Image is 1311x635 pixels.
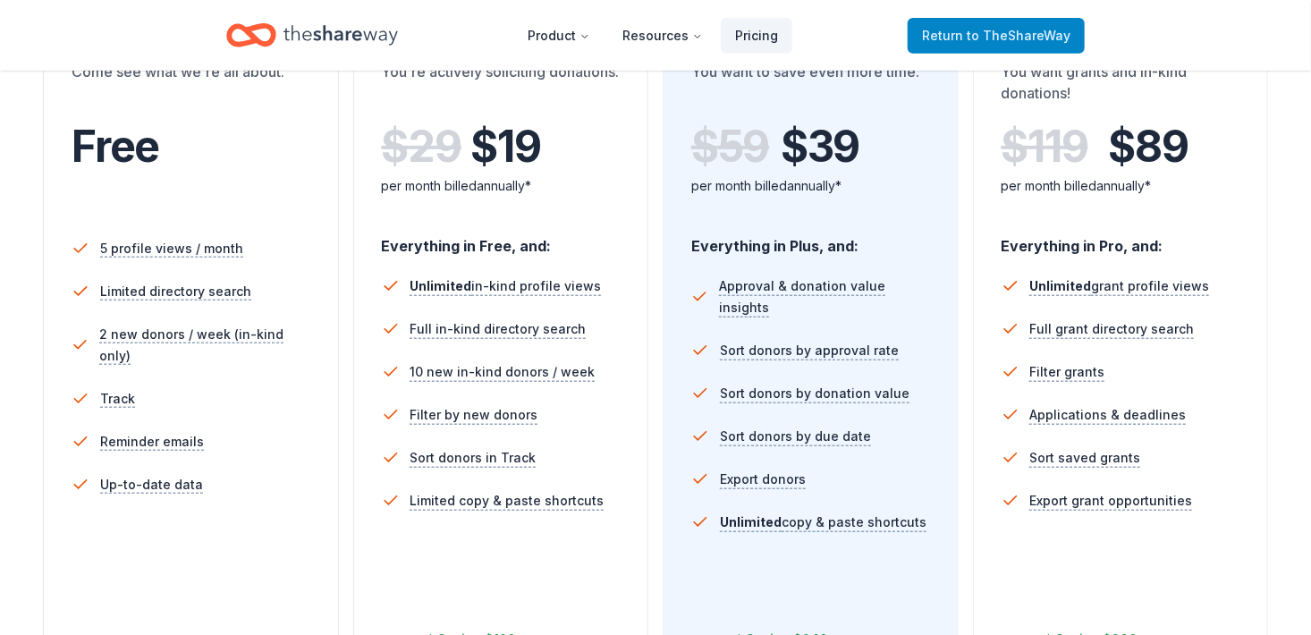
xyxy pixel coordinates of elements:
[382,220,621,258] div: Everything in Free, and:
[410,404,538,426] span: Filter by new donors
[967,28,1070,43] span: to TheShareWay
[410,361,596,383] span: 10 new in-kind donors / week
[608,18,717,54] button: Resources
[382,175,621,197] div: per month billed annually*
[100,238,243,259] span: 5 profile views / month
[410,490,605,512] span: Limited copy & paste shortcuts
[1109,122,1188,172] span: $ 89
[1030,361,1105,383] span: Filter grants
[720,426,871,447] span: Sort donors by due date
[513,18,605,54] button: Product
[691,220,930,258] div: Everything in Plus, and:
[1030,404,1187,426] span: Applications & deadlines
[1030,278,1092,293] span: Unlimited
[72,120,159,173] span: Free
[922,25,1070,47] span: Return
[721,18,792,54] a: Pricing
[720,340,899,361] span: Sort donors by approval rate
[410,318,587,340] span: Full in-kind directory search
[720,469,806,490] span: Export donors
[1002,175,1240,197] div: per month billed annually*
[99,324,309,367] span: 2 new donors / week (in-kind only)
[1030,318,1195,340] span: Full grant directory search
[1030,447,1141,469] span: Sort saved grants
[100,431,204,453] span: Reminder emails
[720,514,782,529] span: Unlimited
[410,278,472,293] span: Unlimited
[720,514,926,529] span: copy & paste shortcuts
[1030,278,1210,293] span: grant profile views
[1002,220,1240,258] div: Everything in Pro, and:
[100,281,251,302] span: Limited directory search
[100,388,135,410] span: Track
[410,447,537,469] span: Sort donors in Track
[1002,61,1240,111] div: You want grants and in-kind donations!
[100,474,203,495] span: Up-to-date data
[781,122,859,172] span: $ 39
[720,383,909,404] span: Sort donors by donation value
[513,14,792,56] nav: Main
[382,61,621,111] div: You're actively soliciting donations.
[410,278,602,293] span: in-kind profile views
[471,122,541,172] span: $ 19
[691,61,930,111] div: You want to save even more time.
[691,175,930,197] div: per month billed annually*
[719,275,929,318] span: Approval & donation value insights
[226,14,398,56] a: Home
[72,61,310,111] div: Come see what we're all about.
[908,18,1085,54] a: Returnto TheShareWay
[1030,490,1193,512] span: Export grant opportunities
